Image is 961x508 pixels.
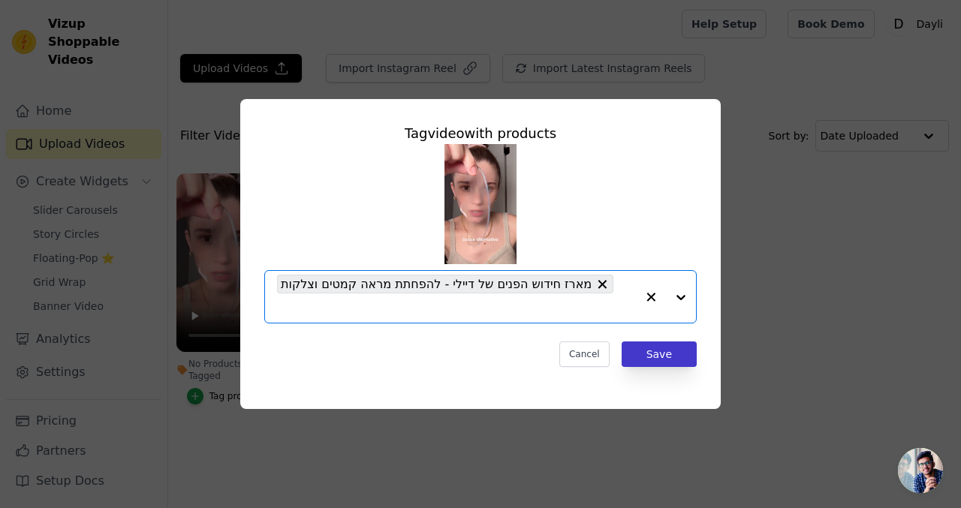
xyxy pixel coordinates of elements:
[898,448,943,493] a: פתח צ'אט
[622,341,697,367] button: Save
[559,341,610,367] button: Cancel
[444,144,517,264] img: tn-5fe978b07ee54a8b9a7ca42c8ed6ac42.png
[281,275,592,293] span: מארז חידוש הפנים של דיילי - להפחתת מראה קמטים וצלקות
[264,123,697,144] div: Tag video with products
